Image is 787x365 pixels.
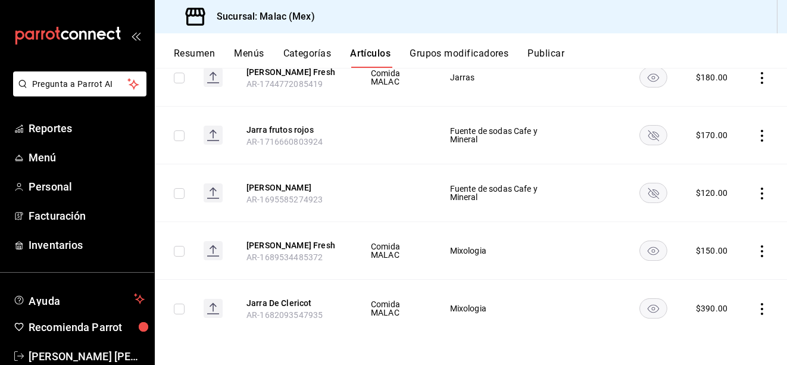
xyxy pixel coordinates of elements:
[696,245,727,257] div: $ 150.00
[696,71,727,83] div: $ 180.00
[450,304,540,313] span: Mixologia
[174,48,215,68] button: Resumen
[246,195,323,204] span: AR-1695585274923
[450,127,540,143] span: Fuente de sodas Cafe y Mineral
[207,10,315,24] h3: Sucursal: Malac (Mex)
[283,48,332,68] button: Categorías
[639,241,667,261] button: availability-product
[639,125,667,145] button: availability-product
[756,130,768,142] button: actions
[29,348,145,364] span: [PERSON_NAME] [PERSON_NAME]
[371,300,420,317] span: Comida MALAC
[696,187,727,199] div: $ 120.00
[696,129,727,141] div: $ 170.00
[32,78,128,91] span: Pregunta a Parrot AI
[450,185,540,201] span: Fuente de sodas Cafe y Mineral
[696,302,727,314] div: $ 390.00
[756,303,768,315] button: actions
[246,137,323,146] span: AR-1716660803924
[639,298,667,319] button: availability-product
[246,252,323,262] span: AR-1689534485372
[29,237,145,253] span: Inventarios
[29,120,145,136] span: Reportes
[29,319,145,335] span: Recomienda Parrot
[246,79,323,89] span: AR-1744772085419
[246,124,342,136] button: edit-product-location
[246,297,342,309] button: edit-product-location
[246,66,342,78] button: edit-product-location
[639,67,667,88] button: availability-product
[350,48,391,68] button: Artículos
[29,208,145,224] span: Facturación
[246,310,323,320] span: AR-1682093547935
[29,149,145,166] span: Menú
[371,242,420,259] span: Comida MALAC
[246,239,342,251] button: edit-product-location
[13,71,146,96] button: Pregunta a Parrot AI
[450,73,540,82] span: Jarras
[29,292,129,306] span: Ayuda
[29,179,145,195] span: Personal
[756,245,768,257] button: actions
[8,86,146,99] a: Pregunta a Parrot AI
[639,183,667,203] button: availability-product
[131,31,140,40] button: open_drawer_menu
[410,48,508,68] button: Grupos modificadores
[450,247,540,255] span: Mixologia
[174,48,787,68] div: navigation tabs
[527,48,564,68] button: Publicar
[756,72,768,84] button: actions
[371,69,420,86] span: Comida MALAC
[234,48,264,68] button: Menús
[756,188,768,199] button: actions
[246,182,342,194] button: edit-product-location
